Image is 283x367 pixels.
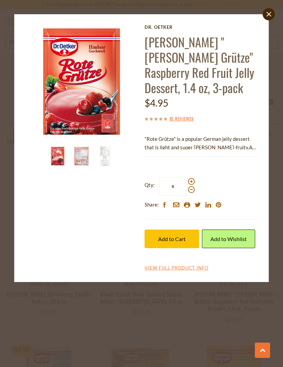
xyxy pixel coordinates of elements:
[145,181,155,189] strong: Qty:
[72,146,91,166] img: Dr. Oetker "Rote Grütze" Raspberry Red Fruit Jelly Dessert, 1.4 oz, 3-pack
[24,24,139,138] img: Dr. Oetker "Rote Grütze" Raspberry Red Fruit Jelly Dessert, 1.4 oz, 3-pack
[145,136,250,150] span: "Rote Grütze" is a popular German jelly dessert that is light and super [PERSON_NAME]-fruity.
[145,135,259,152] p: Add fresh berries and fruits for extra flavor and texture. Made from the finest ingredients by [P...
[145,265,208,271] a: View Full Product Info
[95,146,115,166] img: Dr. Oetker "Rote Grütze" Raspberry Red Fruit Jelly Dessert, 1.4 oz, 3-pack
[145,200,159,209] span: Share:
[145,33,254,96] a: [PERSON_NAME] "[PERSON_NAME] Grütze" Raspberry Red Fruit Jelly Dessert, 1.4 oz, 3-pack
[145,97,168,109] span: $4.95
[170,115,193,122] span: ( )
[171,115,192,123] a: 0 Reviews
[145,24,259,30] a: Dr. Oetker
[48,146,68,166] img: Dr. Oetker "Rote Grütze" Raspberry Red Fruit Jelly Dessert, 1.4 oz, 3-pack
[158,236,186,242] span: Add to Cart
[145,230,200,248] button: Add to Cart
[202,230,255,248] a: Add to Wishlist
[159,177,187,196] input: Qty:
